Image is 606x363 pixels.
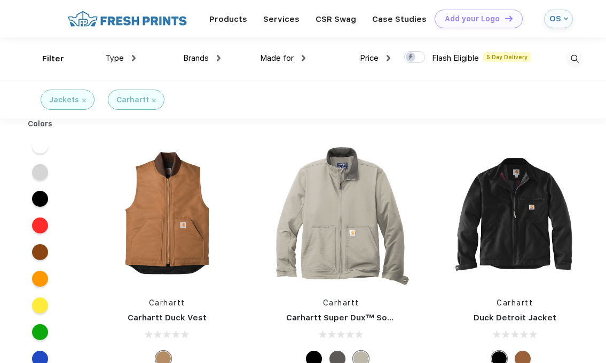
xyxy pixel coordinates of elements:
div: Add your Logo [445,14,500,23]
a: CSR Swag [316,14,356,24]
img: dropdown.png [132,55,136,61]
a: Carhartt [149,299,185,307]
img: filter_cancel.svg [82,99,86,102]
a: Carhartt Super Dux™ Soft Shell Jacket [286,313,447,322]
img: dropdown.png [217,55,221,61]
img: fo%20logo%202.webp [65,10,190,28]
a: Carhartt [323,299,359,307]
div: Filter [42,53,64,65]
div: Colors [20,118,61,130]
img: desktop_search.svg [566,50,584,68]
img: func=resize&h=266 [270,145,412,287]
img: filter_cancel.svg [152,99,156,102]
img: dropdown.png [302,55,305,61]
img: DT [505,15,513,21]
span: Brands [183,53,209,63]
a: Services [263,14,300,24]
span: Type [105,53,124,63]
div: OS [549,14,561,23]
span: 5 Day Delivery [483,52,531,62]
a: Carhartt [497,299,533,307]
a: Products [209,14,247,24]
div: Jackets [49,94,79,106]
span: Made for [260,53,294,63]
a: Duck Detroit Jacket [474,313,556,322]
img: func=resize&h=266 [96,145,238,287]
img: arrow_down_blue.svg [564,17,568,21]
img: dropdown.png [387,55,390,61]
span: Price [360,53,379,63]
span: Flash Eligible [432,53,479,63]
a: Carhartt Duck Vest [128,313,207,322]
div: Carhartt [116,94,149,106]
img: func=resize&h=266 [444,145,586,287]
